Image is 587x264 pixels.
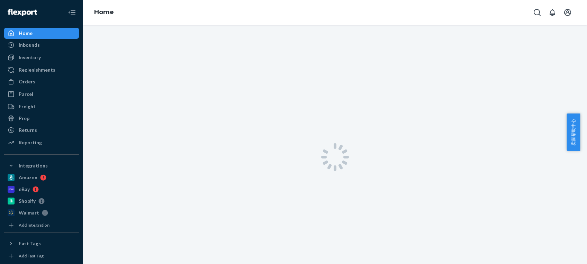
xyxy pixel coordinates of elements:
div: eBay [19,186,30,193]
a: Inventory [4,52,79,63]
a: Home [4,28,79,39]
a: Freight [4,101,79,112]
a: Walmart [4,207,79,218]
ol: breadcrumbs [89,2,119,22]
div: Integrations [19,162,48,169]
div: Amazon [19,174,37,181]
a: Returns [4,125,79,136]
button: Open notifications [545,6,559,19]
div: Inbounds [19,42,40,48]
button: Open Search Box [530,6,544,19]
a: Prep [4,113,79,124]
a: Parcel [4,89,79,100]
div: Shopify [19,198,36,204]
div: Inventory [19,54,41,61]
a: eBay [4,184,79,195]
a: Shopify [4,195,79,207]
div: Prep [19,115,29,122]
a: Orders [4,76,79,87]
button: 卖家帮助中心 [567,113,580,151]
a: Inbounds [4,39,79,51]
div: Parcel [19,91,33,98]
a: Reporting [4,137,79,148]
button: Close Navigation [65,6,79,19]
div: Replenishments [19,66,55,73]
button: Integrations [4,160,79,171]
div: Fast Tags [19,240,41,247]
div: Add Fast Tag [19,253,44,259]
a: Home [94,8,114,16]
div: Freight [19,103,36,110]
a: Add Fast Tag [4,252,79,260]
div: Home [19,30,33,37]
div: Reporting [19,139,42,146]
div: Walmart [19,209,39,216]
a: Amazon [4,172,79,183]
div: Returns [19,127,37,134]
img: Flexport logo [8,9,37,16]
a: Add Integration [4,221,79,229]
div: Add Integration [19,222,49,228]
div: Orders [19,78,35,85]
button: Open account menu [561,6,575,19]
button: Fast Tags [4,238,79,249]
a: Replenishments [4,64,79,75]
